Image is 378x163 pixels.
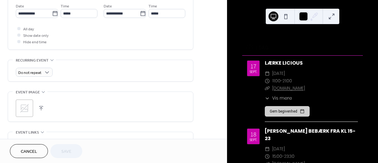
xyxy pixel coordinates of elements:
[23,26,34,32] span: All day
[272,77,281,85] span: 11:00
[265,95,270,101] div: ​
[272,153,282,160] span: 15:00
[272,95,292,101] span: Vis mere
[250,139,257,142] div: sept.
[265,70,270,77] div: ​
[104,3,112,10] span: Date
[265,106,310,117] button: Gem begivenhed
[251,131,256,137] div: 18
[10,144,48,158] button: Cancel
[23,39,47,45] span: Hide end time
[242,33,363,41] div: VAGTPLAN
[251,63,256,69] div: 17
[265,85,270,92] div: ​
[16,57,49,64] span: Recurring event
[18,69,41,76] span: Do not repeat
[16,89,40,96] span: Event image
[265,153,270,160] div: ​
[272,85,305,91] a: [DOMAIN_NAME]
[265,145,270,153] div: ​
[250,71,257,74] div: sept.
[23,32,49,39] span: Show date only
[281,77,282,85] span: -
[284,153,294,160] span: 23:30
[282,77,292,85] span: 21:00
[21,148,37,155] span: Cancel
[265,59,303,66] a: LÆRKE LICIOUS
[61,3,69,10] span: Time
[272,70,285,77] span: [DATE]
[265,127,356,142] a: [PERSON_NAME] BEBÆRK FRA KL 15-23
[265,95,292,101] button: ​Vis mere
[148,3,157,10] span: Time
[16,100,33,117] div: ;
[16,3,24,10] span: Date
[265,77,270,85] div: ​
[272,145,285,153] span: [DATE]
[282,153,284,160] span: -
[16,129,39,136] span: Event links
